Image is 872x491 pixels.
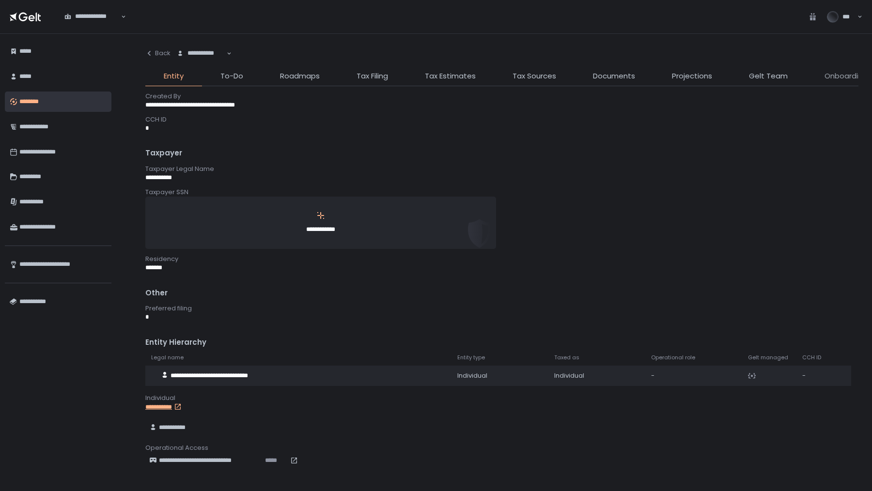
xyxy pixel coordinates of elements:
div: Back [145,49,171,58]
div: Search for option [171,44,232,63]
span: Operational role [651,354,695,361]
div: Individual [554,371,639,380]
span: Tax Sources [513,71,556,82]
span: Gelt managed [748,354,788,361]
span: Onboarding [825,71,867,82]
span: Projections [672,71,712,82]
span: Tax Filing [357,71,388,82]
div: CCH ID [145,115,858,124]
div: Individual [145,394,858,402]
span: Roadmaps [280,71,320,82]
button: Back [145,44,171,63]
span: CCH ID [802,354,821,361]
div: Entity Hierarchy [145,337,858,348]
span: Entity type [457,354,485,361]
input: Search for option [177,58,226,67]
span: To-Do [220,71,243,82]
div: Preferred filing [145,304,858,313]
span: Tax Estimates [425,71,476,82]
input: Search for option [64,21,120,31]
span: Entity [164,71,184,82]
div: Created By [145,92,858,101]
div: Taxpayer SSN [145,188,858,197]
div: - [802,371,829,380]
span: Legal name [151,354,184,361]
span: Taxed as [554,354,579,361]
span: Documents [593,71,635,82]
div: Operational Access [145,444,858,452]
div: Other [145,288,858,299]
div: Residency [145,255,858,263]
div: Individual [457,371,543,380]
div: Taxpayer [145,148,858,159]
div: - [651,371,736,380]
div: Search for option [58,7,126,27]
div: Taxpayer Legal Name [145,165,858,173]
span: Gelt Team [749,71,788,82]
